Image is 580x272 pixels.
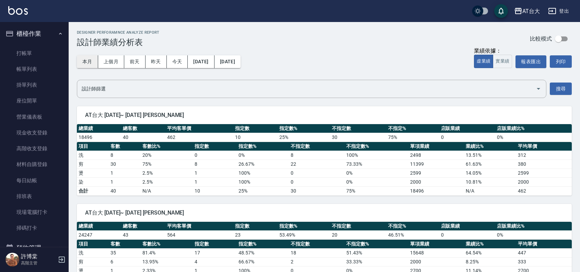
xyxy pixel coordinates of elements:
[77,30,160,35] h2: Designer Perforamnce Analyze Report
[511,4,543,18] button: AT台大
[109,151,141,160] td: 8
[77,151,109,160] td: 洗
[345,240,408,249] th: 不指定數%
[77,240,109,249] th: 項目
[516,151,572,160] td: 312
[330,124,386,133] th: 不指定數
[345,160,408,168] td: 73.33 %
[3,173,66,188] a: 每日結帳
[77,248,109,257] td: 洗
[77,37,160,47] h3: 設計師業績分析表
[237,186,289,195] td: 25%
[109,142,141,151] th: 客數
[494,4,508,18] button: save
[141,240,193,249] th: 客數比%
[121,230,165,239] td: 43
[80,83,533,95] input: 選擇設計師
[278,124,330,133] th: 指定數%
[289,151,345,160] td: 8
[141,186,193,195] td: N/A
[495,133,572,142] td: 0 %
[289,240,345,249] th: 不指定數
[3,93,66,109] a: 座位開單
[109,240,141,249] th: 客數
[439,133,496,142] td: 0
[464,142,516,151] th: 業績比%
[516,240,572,249] th: 平均單價
[516,248,572,257] td: 447
[214,55,241,68] button: [DATE]
[289,160,345,168] td: 22
[464,160,516,168] td: 61.63 %
[550,55,572,68] button: 列印
[233,222,278,231] th: 指定數
[278,222,330,231] th: 指定數%
[3,77,66,93] a: 掛單列表
[408,151,464,160] td: 2498
[165,124,233,133] th: 平均客單價
[289,248,345,257] td: 18
[233,133,278,142] td: 10
[345,142,408,151] th: 不指定數%
[141,177,193,186] td: 2.5 %
[522,7,540,15] div: AT台大
[237,257,289,266] td: 66.67 %
[464,257,516,266] td: 8.25 %
[77,55,98,68] button: 本月
[233,230,278,239] td: 23
[515,55,546,68] button: 報表匯出
[516,257,572,266] td: 333
[3,109,66,125] a: 營業儀表板
[408,248,464,257] td: 15648
[330,133,386,142] td: 30
[77,124,121,133] th: 總業績
[77,142,572,196] table: a dense table
[408,240,464,249] th: 單項業績
[165,230,233,239] td: 564
[77,133,121,142] td: 18496
[77,168,109,177] td: 燙
[188,55,214,68] button: [DATE]
[3,156,66,172] a: 材料自購登錄
[278,133,330,142] td: 25 %
[545,5,572,18] button: 登出
[386,124,439,133] th: 不指定%
[109,186,141,195] td: 40
[109,160,141,168] td: 30
[408,168,464,177] td: 2599
[193,177,237,186] td: 1
[109,168,141,177] td: 1
[3,188,66,204] a: 排班表
[141,160,193,168] td: 75 %
[3,220,66,236] a: 掃碼打卡
[193,160,237,168] td: 8
[167,55,188,68] button: 今天
[3,125,66,141] a: 現金收支登錄
[237,248,289,257] td: 48.57 %
[121,222,165,231] th: 總客數
[330,222,386,231] th: 不指定數
[345,186,408,195] td: 75%
[193,257,237,266] td: 4
[98,55,124,68] button: 上個月
[289,186,345,195] td: 30
[3,61,66,77] a: 帳單列表
[146,55,167,68] button: 昨天
[109,248,141,257] td: 35
[3,141,66,156] a: 高階收支登錄
[237,151,289,160] td: 0 %
[77,186,109,195] td: 合計
[408,186,464,195] td: 18496
[21,253,56,260] h5: 許博棠
[495,230,572,239] td: 0 %
[8,6,28,15] img: Logo
[464,151,516,160] td: 13.51 %
[77,222,121,231] th: 總業績
[495,222,572,231] th: 店販業績比%
[237,168,289,177] td: 100 %
[193,186,237,195] td: 10
[141,142,193,151] th: 客數比%
[77,124,572,142] table: a dense table
[464,177,516,186] td: 10.81 %
[345,248,408,257] td: 51.43 %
